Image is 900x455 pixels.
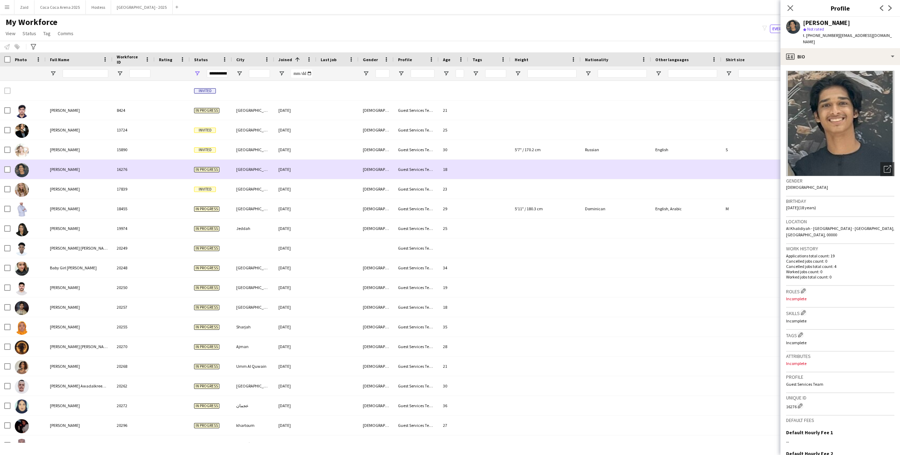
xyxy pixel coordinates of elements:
[15,57,27,62] span: Photo
[651,199,721,218] div: English, Arabic
[274,357,316,376] div: [DATE]
[786,198,894,204] h3: Birthday
[236,70,243,77] button: Open Filter Menu
[456,69,464,78] input: Age Filter Input
[232,396,274,415] div: عجمان
[394,357,439,376] div: Guest Services Team
[786,361,894,366] p: Incomplete
[655,57,689,62] span: Other languages
[510,199,581,218] div: 5'11" / 180.3 cm
[274,120,316,140] div: [DATE]
[394,337,439,356] div: Guest Services Team
[50,442,80,448] span: [PERSON_NAME]
[803,33,840,38] span: t. [PHONE_NUMBER]
[194,206,219,212] span: In progress
[510,435,581,455] div: 5'9" / 175.2 cm
[786,417,894,423] h3: Default fees
[359,416,394,435] div: [DEMOGRAPHIC_DATA]
[527,69,577,78] input: Height Filter Input
[786,205,816,210] span: [DATE] (18 years)
[274,278,316,297] div: [DATE]
[63,69,108,78] input: Full Name Filter Input
[786,185,828,190] span: [DEMOGRAPHIC_DATA]
[159,57,172,62] span: Rating
[232,357,274,376] div: Umm Al Quwain
[232,317,274,337] div: Sharjah
[515,57,528,62] span: Height
[3,29,18,38] a: View
[194,88,216,94] span: Invited
[50,70,56,77] button: Open Filter Menu
[786,374,894,380] h3: Profile
[112,317,155,337] div: 20255
[721,199,792,218] div: M
[394,297,439,317] div: Guest Services Team
[15,124,29,138] img: Anastasia Trynova
[721,435,792,455] div: 2XL
[15,439,29,453] img: ALsadig Abdullah
[274,297,316,317] div: [DATE]
[651,140,721,159] div: English
[112,278,155,297] div: 20250
[194,344,219,350] span: In progress
[232,179,274,199] div: [GEOGRAPHIC_DATA]
[14,0,34,14] button: Zaid
[394,179,439,199] div: Guest Services Team
[394,376,439,396] div: Guest Services Team
[581,199,651,218] div: Dominican
[510,140,581,159] div: 5'7" / 170.2 cm
[15,340,29,354] img: bashir kamal bashir Ahmed
[232,219,274,238] div: Jeddah
[50,344,110,349] span: [PERSON_NAME] [PERSON_NAME]
[112,199,155,218] div: 18455
[15,281,29,295] img: Hamza Jihad
[129,69,150,78] input: Workforce ID Filter Input
[786,318,894,323] p: Incomplete
[15,183,29,197] img: Andrea Simkova
[359,160,394,179] div: [DEMOGRAPHIC_DATA]
[112,140,155,159] div: 15890
[194,128,216,133] span: Invited
[359,199,394,218] div: [DEMOGRAPHIC_DATA]
[780,48,900,65] div: Bio
[803,33,892,44] span: | [EMAIL_ADDRESS][DOMAIN_NAME]
[194,187,216,192] span: Invited
[15,399,29,414] img: Wala Mahmoud Abdalkarim
[194,325,219,330] span: In progress
[651,435,721,455] div: English, Arabic
[15,222,29,236] img: Raghda Alshareef
[112,435,155,455] div: 20293
[394,317,439,337] div: Guest Services Team
[232,416,274,435] div: khartoum
[50,285,80,290] span: [PERSON_NAME]
[112,396,155,415] div: 20272
[359,219,394,238] div: [DEMOGRAPHIC_DATA]
[50,108,80,113] span: [PERSON_NAME]
[50,57,69,62] span: Full Name
[112,219,155,238] div: 19974
[780,4,900,13] h3: Profile
[786,353,894,359] h3: Attributes
[194,70,200,77] button: Open Filter Menu
[394,238,439,258] div: Guest Services Team
[274,238,316,258] div: [DATE]
[232,160,274,179] div: [GEOGRAPHIC_DATA]
[274,435,316,455] div: [DATE]
[15,301,29,315] img: George Ehab
[439,416,468,435] div: 27
[359,258,394,277] div: [DEMOGRAPHIC_DATA]
[443,70,449,77] button: Open Filter Menu
[359,120,394,140] div: [DEMOGRAPHIC_DATA]
[232,199,274,218] div: [GEOGRAPHIC_DATA]
[359,179,394,199] div: [DEMOGRAPHIC_DATA]
[394,416,439,435] div: Guest Services Team
[359,317,394,337] div: [DEMOGRAPHIC_DATA]
[274,376,316,396] div: [DATE]
[786,258,894,264] p: Cancelled jobs count: 0
[112,357,155,376] div: 20268
[786,71,894,176] img: Crew avatar or photo
[194,108,219,113] span: In progress
[439,357,468,376] div: 21
[50,265,97,270] span: Baby Girl [PERSON_NAME]
[581,140,651,159] div: Russian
